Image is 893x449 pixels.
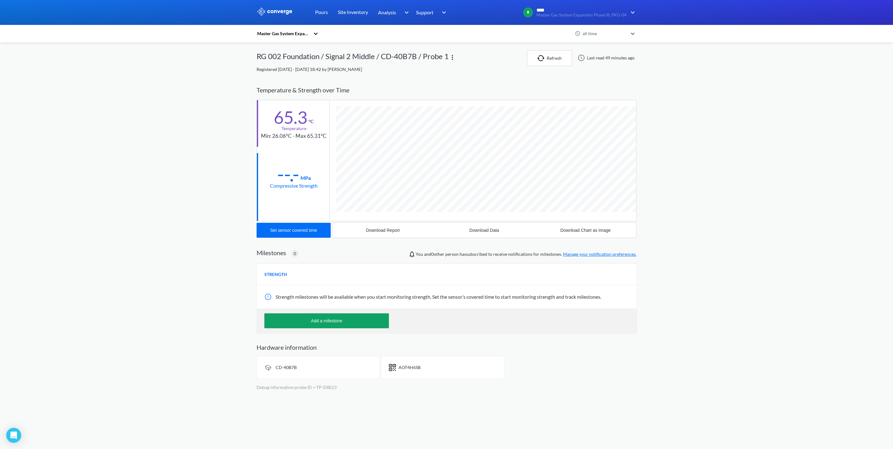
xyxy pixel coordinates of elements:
[261,132,327,140] div: Min: 26.06°C - Max 65.31°C
[257,344,636,351] h2: Hardware information
[257,50,449,66] div: RG 002 Foundation / Signal 2 Middle / CD-40B7B / Probe 1
[264,364,272,371] img: signal-icon.svg
[276,294,601,300] span: Strength milestones will be available when you start monitoring strength. Set the sensor’s covere...
[366,228,400,233] div: Download Report
[257,249,286,256] h2: Milestones
[560,228,611,233] div: Download Chart as Image
[264,271,287,278] span: STRENGTH
[276,365,297,370] span: CD-40B7B
[574,54,636,62] div: Last read 49 minutes ago
[575,31,581,36] img: icon-clock.svg
[400,9,410,16] img: downArrow.svg
[257,30,310,37] div: Master Gas System Expansion Phase III, PKG-04
[274,110,307,125] div: 65.3
[378,8,396,16] span: Analysis
[332,223,433,238] button: Download Report
[281,125,306,132] div: Temperature
[6,428,21,443] div: Open Intercom Messenger
[389,364,396,371] img: icon-short-text.svg
[416,251,636,258] span: You and person has subscribed to receive notifications for milestones.
[626,9,636,16] img: downArrow.svg
[257,384,636,391] p: Debug information: probe ID = TP-D8E23
[469,228,499,233] div: Download Data
[449,54,456,61] img: more.svg
[264,313,389,328] button: Add a milestone
[257,7,293,16] img: logo_ewhite.svg
[270,182,318,189] div: Compressive Strength
[535,223,636,238] button: Download Chart as Image
[431,251,444,257] span: 0 other
[433,223,535,238] button: Download Data
[257,80,636,100] div: Temperature & Strength over Time
[399,365,421,370] span: AOT4H6SB
[416,8,433,16] span: Support
[581,30,628,37] div: all time
[527,50,572,66] button: Refresh
[536,13,626,17] span: Master Gas System Expansion Phase III, PKG-04
[257,67,362,72] span: Registered [DATE] - [DATE] 18:42 by [PERSON_NAME]
[257,223,331,238] button: Set sensor covered time
[270,228,317,233] div: Set sensor covered time
[277,166,299,182] div: --.-
[294,250,296,257] span: 0
[537,55,547,61] img: icon-refresh.svg
[563,251,636,257] a: Manage your notification preferences.
[438,9,448,16] img: downArrow.svg
[408,250,416,258] img: notifications-icon.svg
